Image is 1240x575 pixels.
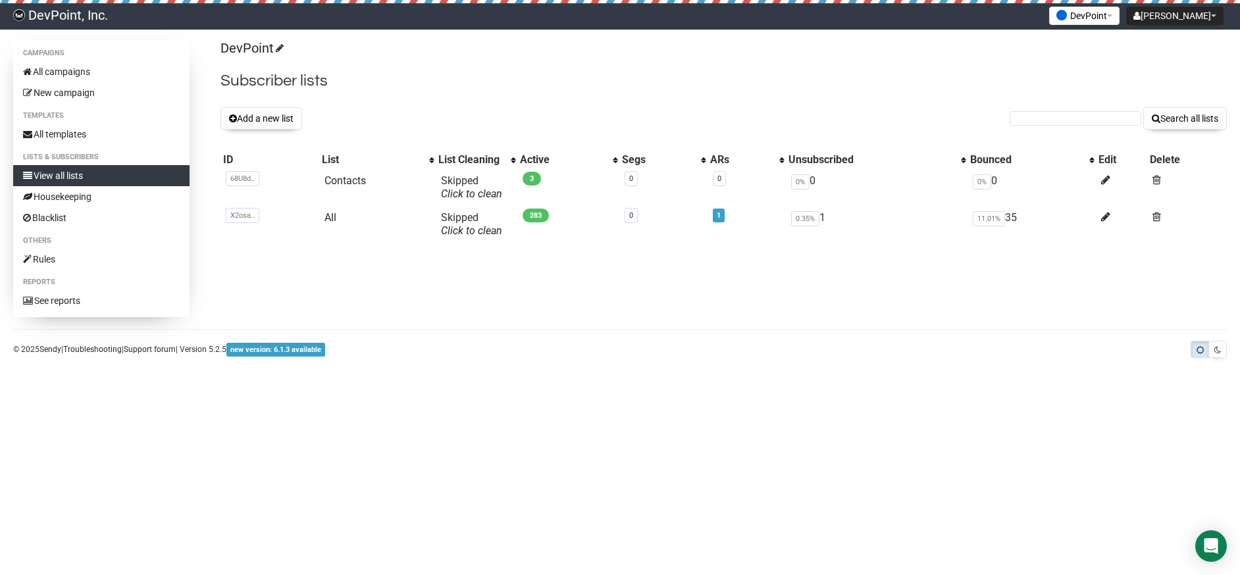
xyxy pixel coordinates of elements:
[1056,10,1067,20] img: favicons
[226,343,325,357] span: new version: 6.1.3 available
[13,61,190,82] a: All campaigns
[226,345,325,354] a: new version: 6.1.3 available
[1150,153,1224,166] div: Delete
[520,153,606,166] div: Active
[970,153,1083,166] div: Bounced
[226,171,259,186] span: 68U8d..
[973,211,1005,226] span: 11.01%
[441,174,502,200] span: Skipped
[622,153,694,166] div: Segs
[973,174,991,189] span: 0%
[441,211,502,237] span: Skipped
[13,124,190,145] a: All templates
[13,9,25,21] img: 0914048cb7d76895f239797112de4a6b
[226,208,259,223] span: X2osa..
[223,153,317,166] div: ID
[13,274,190,290] li: Reports
[13,149,190,165] li: Lists & subscribers
[13,290,190,311] a: See reports
[63,345,122,354] a: Troubleshooting
[13,108,190,124] li: Templates
[786,169,968,206] td: 0
[438,153,504,166] div: List Cleaning
[220,107,302,130] button: Add a new list
[13,249,190,270] a: Rules
[708,151,786,169] th: ARs: No sort applied, activate to apply an ascending sort
[629,174,633,183] a: 0
[13,186,190,207] a: Housekeeping
[13,207,190,228] a: Blacklist
[13,342,325,357] p: © 2025 | | | Version 5.2.5
[710,153,773,166] div: ARs
[968,151,1096,169] th: Bounced: No sort applied, activate to apply an ascending sort
[220,151,319,169] th: ID: No sort applied, sorting is disabled
[436,151,517,169] th: List Cleaning: No sort applied, activate to apply an ascending sort
[619,151,708,169] th: Segs: No sort applied, activate to apply an ascending sort
[324,211,336,224] a: All
[1147,151,1227,169] th: Delete: No sort applied, sorting is disabled
[791,174,810,189] span: 0%
[523,209,549,222] span: 283
[319,151,436,169] th: List: No sort applied, activate to apply an ascending sort
[39,345,61,354] a: Sendy
[788,153,954,166] div: Unsubscribed
[13,233,190,249] li: Others
[322,153,423,166] div: List
[220,40,282,56] a: DevPoint
[786,206,968,243] td: 1
[1098,153,1145,166] div: Edit
[1195,530,1227,562] div: Open Intercom Messenger
[717,174,721,183] a: 0
[523,172,541,186] span: 3
[791,211,819,226] span: 0.35%
[441,224,502,237] a: Click to clean
[13,45,190,61] li: Campaigns
[517,151,619,169] th: Active: No sort applied, activate to apply an ascending sort
[1049,7,1120,25] button: DevPoint
[441,187,502,200] a: Click to clean
[968,169,1096,206] td: 0
[629,211,633,220] a: 0
[1143,107,1227,130] button: Search all lists
[717,211,721,220] a: 1
[13,165,190,186] a: View all lists
[220,69,1227,93] h2: Subscriber lists
[1096,151,1147,169] th: Edit: No sort applied, sorting is disabled
[13,82,190,103] a: New campaign
[968,206,1096,243] td: 35
[124,345,176,354] a: Support forum
[786,151,968,169] th: Unsubscribed: No sort applied, activate to apply an ascending sort
[324,174,366,187] a: Contacts
[1126,7,1224,25] button: [PERSON_NAME]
